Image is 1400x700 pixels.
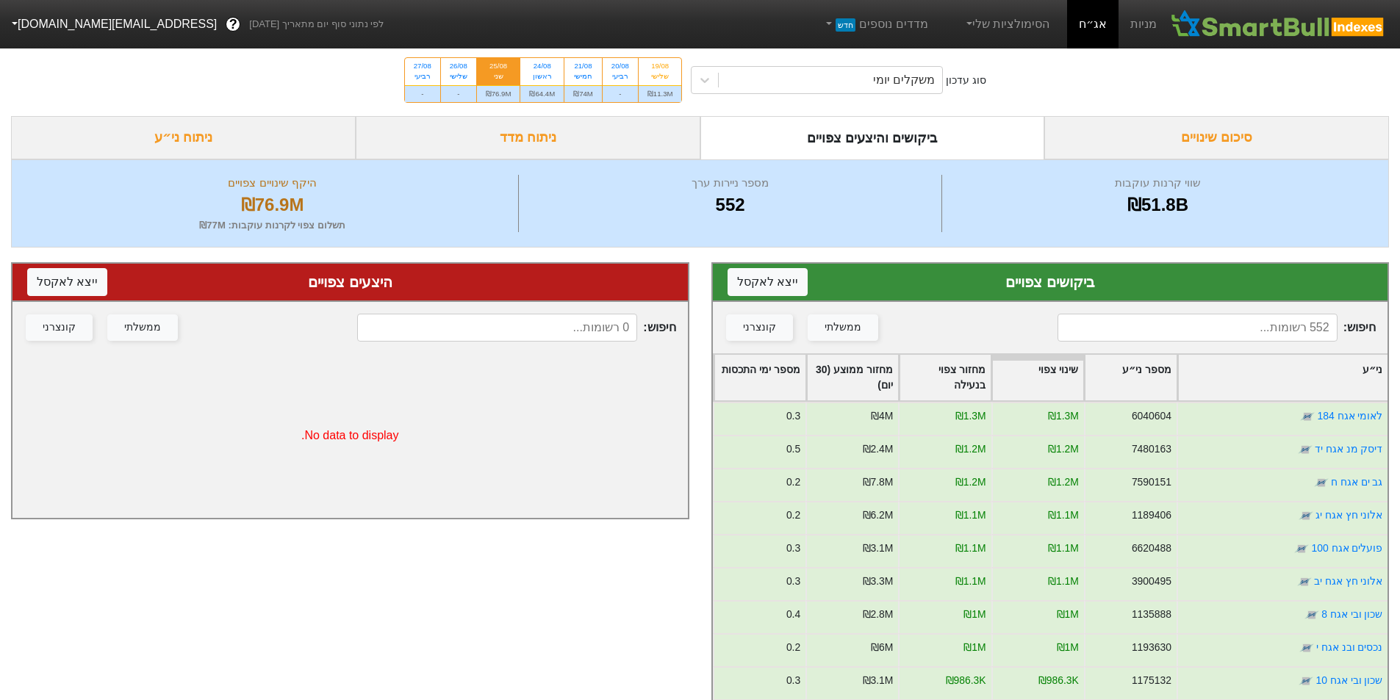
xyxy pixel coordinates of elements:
[825,320,861,336] div: ממשלתי
[862,574,893,589] div: ₪3.3M
[26,314,93,341] button: קונצרני
[1131,441,1171,457] div: 7480163
[647,61,673,71] div: 19/08
[1304,607,1318,622] img: tase link
[786,541,800,556] div: 0.3
[1294,541,1309,556] img: tase link
[356,116,700,159] div: ניתוח מדד
[43,320,76,336] div: קונצרני
[726,314,793,341] button: קונצרני
[249,17,384,32] span: לפי נתוני סוף יום מתאריך [DATE]
[786,475,800,490] div: 0.2
[1131,640,1171,655] div: 1193630
[1131,408,1171,424] div: 6040604
[1313,575,1382,587] a: אלוני חץ אגח יב
[955,408,986,424] div: ₪1.3M
[958,10,1056,39] a: הסימולציות שלי
[1299,674,1313,688] img: tase link
[1299,641,1313,655] img: tase link
[1311,542,1382,554] a: פועלים אגח 100
[11,116,356,159] div: ניתוח ני״ע
[1297,442,1312,457] img: tase link
[963,640,986,655] div: ₪1M
[873,71,935,89] div: משקלים יומי
[477,85,520,102] div: ₪76.9M
[871,408,893,424] div: ₪4M
[728,271,1374,293] div: ביקושים צפויים
[955,508,986,523] div: ₪1.1M
[1047,475,1078,490] div: ₪1.2M
[486,61,511,71] div: 25/08
[862,541,893,556] div: ₪3.1M
[871,640,893,655] div: ₪6M
[955,574,986,589] div: ₪1.1M
[862,475,893,490] div: ₪7.8M
[1315,641,1382,653] a: נכסים ובנ אגח י
[1047,441,1078,457] div: ₪1.2M
[1315,509,1382,521] a: אלוני חץ אגח יג
[862,673,893,688] div: ₪3.1M
[414,71,431,82] div: רביעי
[405,85,440,102] div: -
[1321,608,1382,620] a: שכון ובי אגח 8
[1131,541,1171,556] div: 6620488
[786,408,800,424] div: 0.3
[124,320,161,336] div: ממשלתי
[523,192,938,218] div: 552
[639,85,682,102] div: ₪11.3M
[529,71,555,82] div: ראשון
[955,475,986,490] div: ₪1.2M
[786,607,800,622] div: 0.4
[1047,541,1078,556] div: ₪1.1M
[862,441,893,457] div: ₪2.4M
[1047,574,1078,589] div: ₪1.1M
[945,673,986,688] div: ₪986.3K
[786,508,800,523] div: 0.2
[414,61,431,71] div: 27/08
[946,73,986,88] div: סוג עדכון
[1131,475,1171,490] div: 7590151
[992,355,1083,400] div: Toggle SortBy
[743,320,776,336] div: קונצרני
[450,71,467,82] div: שלישי
[30,218,514,233] div: תשלום צפוי לקרנות עוקבות : ₪77M
[714,355,805,400] div: Toggle SortBy
[1058,314,1338,342] input: 552 רשומות...
[1314,443,1382,455] a: דיסק מנ אגח יד
[1058,314,1376,342] span: חיפוש :
[955,441,986,457] div: ₪1.2M
[1315,674,1382,686] a: שכון ובי אגח 10
[12,353,688,518] div: No data to display.
[564,85,602,102] div: ₪74M
[700,116,1045,159] div: ביקושים והיצעים צפויים
[836,18,855,32] span: חדש
[1047,508,1078,523] div: ₪1.1M
[955,541,986,556] div: ₪1.1M
[1131,673,1171,688] div: 1175132
[1131,508,1171,523] div: 1189406
[30,192,514,218] div: ₪76.9M
[946,192,1370,218] div: ₪51.8B
[647,71,673,82] div: שלישי
[486,71,511,82] div: שני
[1131,574,1171,589] div: 3900495
[862,607,893,622] div: ₪2.8M
[1131,607,1171,622] div: 1135888
[807,355,898,400] div: Toggle SortBy
[27,268,107,296] button: ייצא לאקסל
[808,314,878,341] button: ממשלתי
[1330,476,1382,488] a: גב ים אגח ח
[357,314,637,342] input: 0 רשומות...
[1056,640,1078,655] div: ₪1M
[27,271,673,293] div: היצעים צפויים
[946,175,1370,192] div: שווי קרנות עוקבות
[529,61,555,71] div: 24/08
[817,10,934,39] a: מדדים נוספיםחדש
[573,61,593,71] div: 21/08
[441,85,476,102] div: -
[963,607,986,622] div: ₪1M
[611,71,629,82] div: רביעי
[1056,607,1078,622] div: ₪1M
[611,61,629,71] div: 20/08
[1313,475,1328,490] img: tase link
